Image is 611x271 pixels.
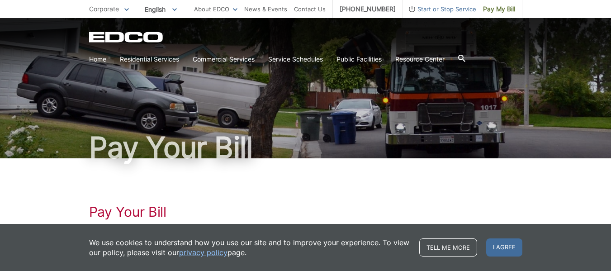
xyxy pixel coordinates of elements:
[89,204,522,220] h1: Pay Your Bill
[89,133,522,162] h1: Pay Your Bill
[486,238,522,257] span: I agree
[419,238,477,257] a: Tell me more
[89,238,410,257] p: We use cookies to understand how you use our site and to improve your experience. To view our pol...
[336,54,382,64] a: Public Facilities
[244,4,287,14] a: News & Events
[194,4,237,14] a: About EDCO
[179,247,227,257] a: privacy policy
[193,54,255,64] a: Commercial Services
[89,32,164,43] a: EDCD logo. Return to the homepage.
[294,4,326,14] a: Contact Us
[138,2,184,17] span: English
[120,54,179,64] a: Residential Services
[483,4,515,14] span: Pay My Bill
[395,54,445,64] a: Resource Center
[268,54,323,64] a: Service Schedules
[89,5,119,13] span: Corporate
[89,54,106,64] a: Home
